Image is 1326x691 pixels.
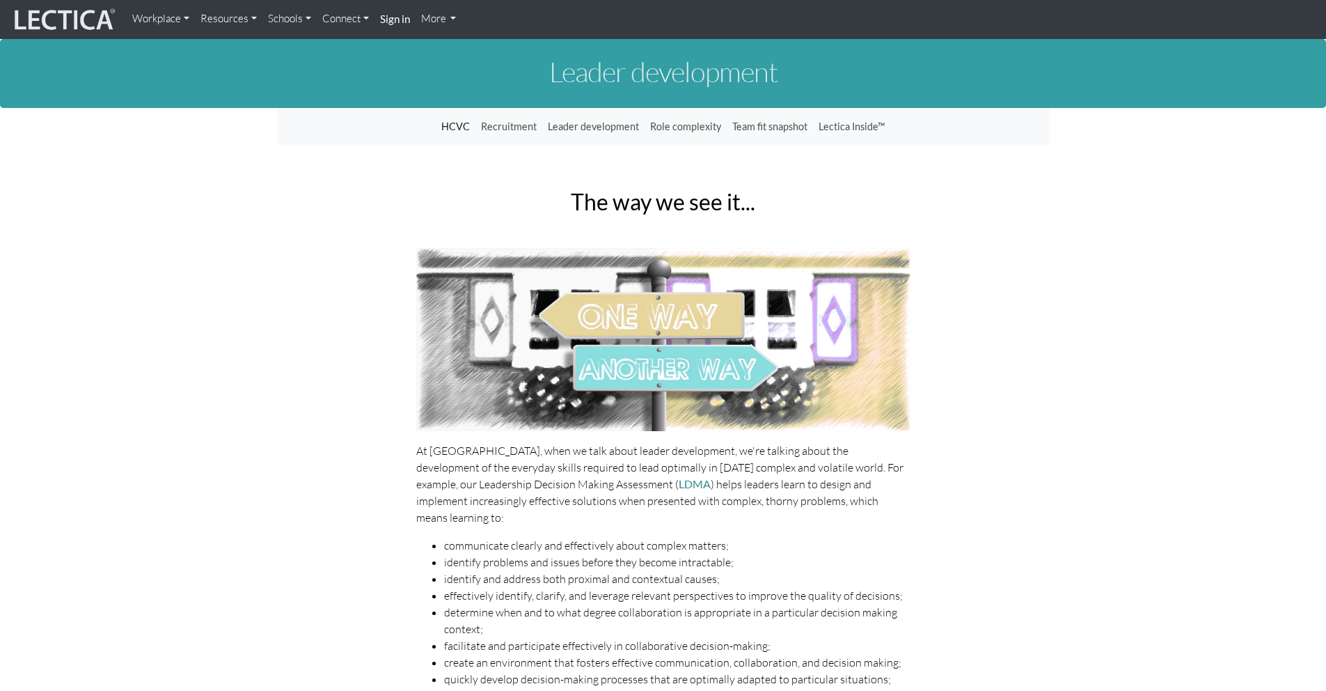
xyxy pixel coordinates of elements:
li: quickly develop decision-making processes that are optimally adapted to particular situations; [444,671,910,688]
a: Connect [317,6,374,33]
a: Role complexity [645,114,727,140]
a: Team fit snapshot [727,114,813,140]
h1: Leader development [277,56,1050,87]
li: identify problems and issues before they become intractable; [444,554,910,570]
a: Sign in [374,6,416,33]
a: Workplace [127,6,195,33]
a: Recruitment [475,114,542,140]
li: effectively identify, clarify, and leverage relevant perspectives to improve the quality of decis... [444,587,910,604]
a: Leader development [542,114,645,140]
a: Resources [195,6,262,33]
p: At [GEOGRAPHIC_DATA], when we talk about leader development, we're talking about the development ... [416,442,910,526]
li: identify and address both proximal and contextual causes; [444,570,910,587]
a: More [416,6,462,33]
a: LDMA [679,477,711,490]
img: lecticalive [11,6,116,33]
a: HCVC [436,114,475,140]
a: Lectica Inside™ [813,114,890,140]
a: Schools [262,6,317,33]
img: Which way? [416,248,910,431]
h2: The way we see it... [416,189,910,214]
li: create an environment that fosters effective communication, collaboration, and decision making; [444,654,910,671]
strong: Sign in [380,13,410,25]
li: communicate clearly and effectively about complex matters; [444,537,910,554]
li: facilitate and participate effectively in collaborative decision-making; [444,637,910,654]
li: determine when and to what degree collaboration is appropriate in a particular decision making co... [444,604,910,637]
